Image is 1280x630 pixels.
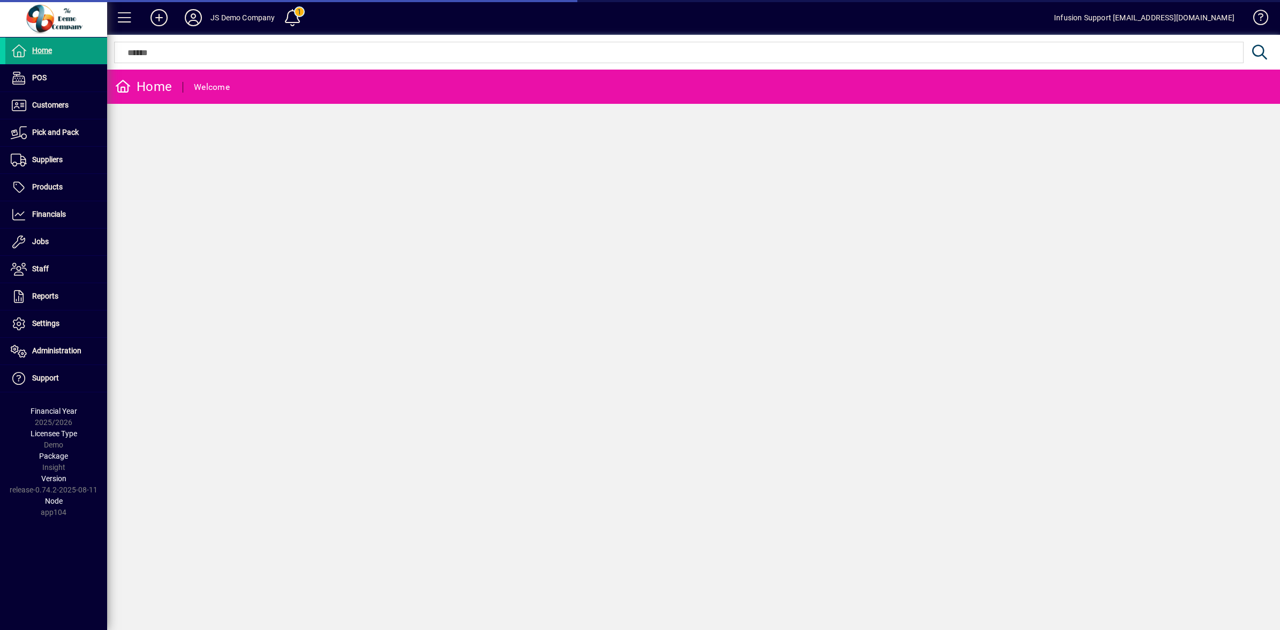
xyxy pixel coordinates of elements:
[5,201,107,228] a: Financials
[5,365,107,392] a: Support
[32,264,49,273] span: Staff
[32,128,79,136] span: Pick and Pack
[5,119,107,146] a: Pick and Pack
[5,147,107,173] a: Suppliers
[39,452,68,460] span: Package
[1245,2,1267,37] a: Knowledge Base
[32,101,69,109] span: Customers
[5,65,107,92] a: POS
[32,346,81,355] span: Administration
[142,8,176,27] button: Add
[1054,9,1234,26] div: Infusion Support [EMAIL_ADDRESS][DOMAIN_NAME]
[5,92,107,119] a: Customers
[32,292,58,300] span: Reports
[45,497,63,505] span: Node
[32,237,49,246] span: Jobs
[176,8,210,27] button: Profile
[32,210,66,218] span: Financials
[31,429,77,438] span: Licensee Type
[5,283,107,310] a: Reports
[32,319,59,328] span: Settings
[32,46,52,55] span: Home
[115,78,172,95] div: Home
[32,155,63,164] span: Suppliers
[41,474,66,483] span: Version
[32,374,59,382] span: Support
[5,310,107,337] a: Settings
[194,79,230,96] div: Welcome
[5,338,107,365] a: Administration
[210,9,275,26] div: JS Demo Company
[31,407,77,415] span: Financial Year
[5,174,107,201] a: Products
[5,229,107,255] a: Jobs
[5,256,107,283] a: Staff
[32,183,63,191] span: Products
[32,73,47,82] span: POS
